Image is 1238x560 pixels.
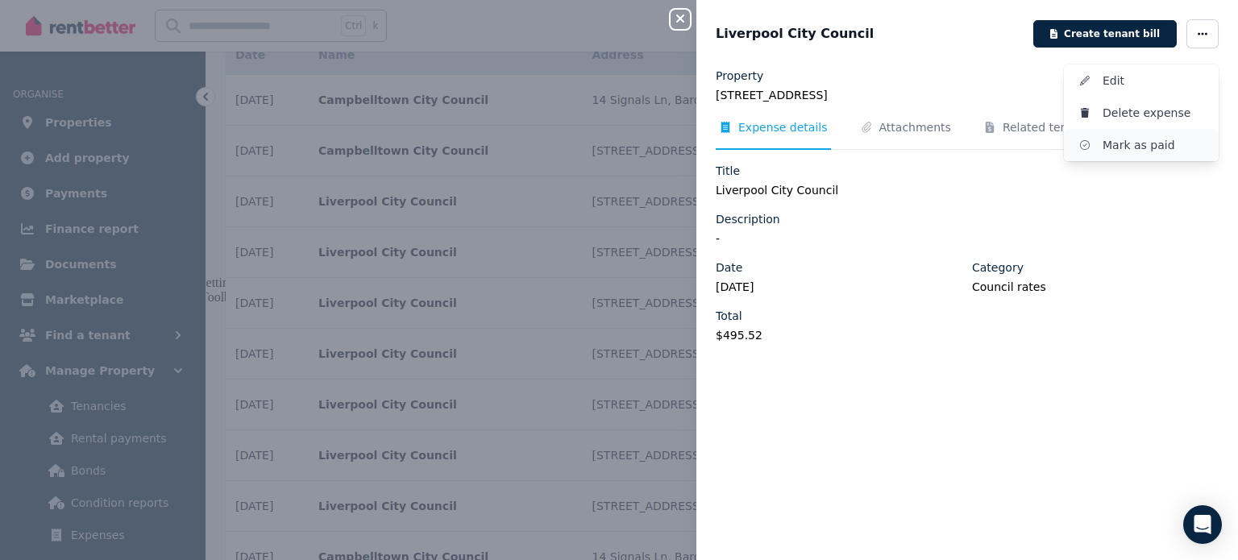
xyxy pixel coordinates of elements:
[716,68,763,84] label: Property
[879,119,951,135] span: Attachments
[716,182,1219,198] legend: Liverpool City Council
[1064,97,1219,129] button: Delete expense
[716,119,1219,150] nav: Tabs
[972,279,1219,295] legend: Council rates
[716,87,1219,103] legend: [STREET_ADDRESS]
[716,279,962,295] legend: [DATE]
[716,327,962,343] legend: $495.52
[1064,129,1219,161] button: Mark as paid
[1103,71,1206,90] span: Edit
[716,259,742,276] label: Date
[716,24,874,44] span: Liverpool City Council
[1103,135,1206,155] span: Mark as paid
[1183,505,1222,544] div: Open Intercom Messenger
[972,259,1024,276] label: Category
[738,119,828,135] span: Expense details
[6,38,250,67] p: The Trend Micro Maximum Security settings have been synced to the Trend Micro Toolbar.
[716,230,1219,247] legend: -
[1003,119,1112,135] span: Related tenant bills
[1064,64,1219,97] button: Edit
[716,163,740,179] label: Title
[716,211,780,227] label: Description
[1033,20,1177,48] button: Create tenant bill
[1103,103,1206,122] span: Delete expense
[716,308,742,324] label: Total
